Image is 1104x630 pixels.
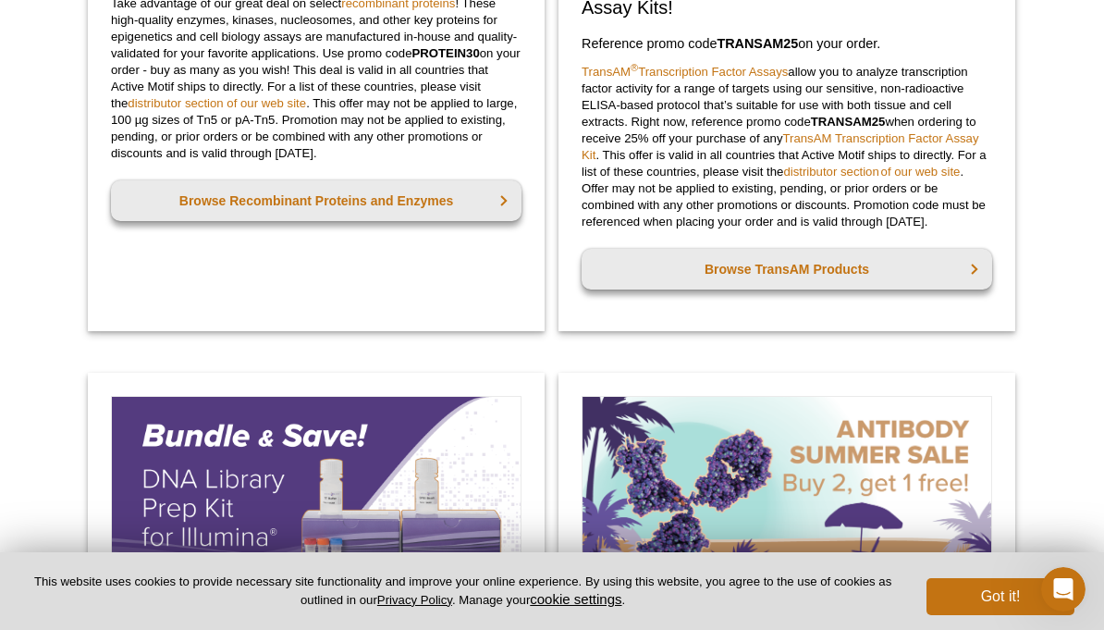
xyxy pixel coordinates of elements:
button: cookie settings [530,591,621,607]
a: distributor section of our web site [783,165,960,179]
a: TransAM®Transcription Factor Assays [582,65,788,79]
p: allow you to analyze transcription factor activity for a range of targets using our sensitive, no... [582,64,992,230]
img: Save on Antibodies [582,396,992,602]
a: TransAM Transcription Factor Assay Kit [582,131,979,162]
a: Browse Recombinant Proteins and Enzymes [111,180,521,221]
p: This website uses cookies to provide necessary site functionality and improve your online experie... [30,574,896,609]
a: distributor section of our web site [128,96,306,110]
a: Browse TransAM Products [582,249,992,290]
button: Got it! [926,578,1074,615]
strong: TRANSAM25 [717,36,798,51]
sup: ® [631,62,638,73]
iframe: Intercom live chat [1041,567,1086,611]
strong: TRANSAM25 [811,115,886,129]
h3: Reference promo code on your order. [582,32,992,55]
strong: PROTEIN30 [411,46,479,60]
a: Privacy Policy [377,593,452,607]
img: Save on our DNA Library Prep Kit [111,396,521,602]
